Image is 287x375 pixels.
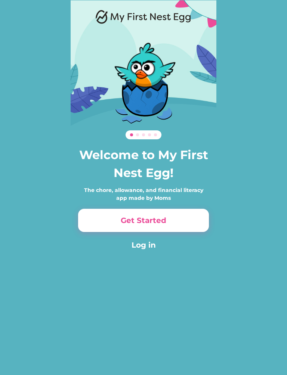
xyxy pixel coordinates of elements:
h3: Welcome to My First Nest Egg! [78,146,209,182]
div: The chore, allowance, and financial literacy app made by Moms [78,186,209,202]
img: Dino.svg [97,31,190,124]
button: Get Started [78,209,209,232]
button: Log in [78,239,209,251]
img: Logo.png [96,9,191,24]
